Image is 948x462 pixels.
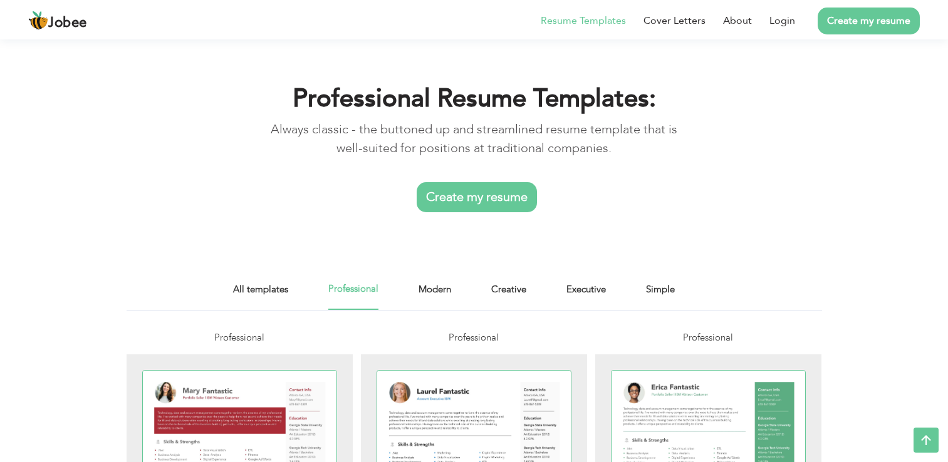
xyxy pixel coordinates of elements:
[566,282,606,310] a: Executive
[328,282,378,310] a: Professional
[48,16,87,30] span: Jobee
[449,331,499,344] span: Professional
[417,182,537,212] a: Create my resume
[769,13,795,28] a: Login
[28,11,48,31] img: jobee.io
[818,8,920,34] a: Create my resume
[491,282,526,310] a: Creative
[267,83,681,115] h1: Professional Resume Templates:
[267,120,681,158] p: Always classic - the buttoned up and streamlined resume template that is well-suited for position...
[214,331,264,344] span: Professional
[28,11,87,31] a: Jobee
[683,331,733,344] span: Professional
[643,13,706,28] a: Cover Letters
[233,282,288,310] a: All templates
[541,13,626,28] a: Resume Templates
[419,282,451,310] a: Modern
[646,282,675,310] a: Simple
[723,13,752,28] a: About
